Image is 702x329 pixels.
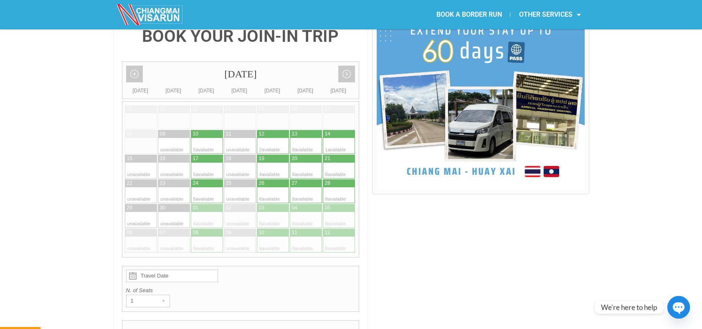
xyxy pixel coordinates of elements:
[259,130,264,138] div: 12
[193,180,198,187] div: 24
[127,106,132,113] div: 01
[292,106,297,113] div: 06
[226,106,231,113] div: 04
[259,155,264,162] div: 19
[193,155,198,162] div: 17
[256,87,289,95] div: [DATE]
[160,106,165,113] div: 02
[124,87,157,95] div: [DATE]
[160,204,165,212] div: 30
[226,180,231,187] div: 25
[292,130,297,138] div: 13
[226,155,231,162] div: 18
[292,180,297,187] div: 27
[193,229,198,236] div: 08
[193,106,198,113] div: 03
[158,295,170,307] div: ▾
[127,180,132,187] div: 22
[292,229,297,236] div: 11
[160,180,165,187] div: 23
[325,155,330,162] div: 21
[122,28,360,45] h4: BOOK YOUR JOIN-IN TRIP
[193,130,198,138] div: 10
[126,286,355,295] label: N. of Seats
[127,130,132,138] div: 08
[160,130,165,138] div: 09
[223,87,256,95] div: [DATE]
[157,87,190,95] div: [DATE]
[325,204,330,212] div: 05
[322,87,355,95] div: [DATE]
[127,295,154,307] div: 1
[190,87,223,95] div: [DATE]
[259,106,264,113] div: 05
[351,5,589,24] nav: Menu
[226,130,231,138] div: 11
[160,229,165,236] div: 07
[325,130,330,138] div: 14
[428,5,510,24] a: BOOK A BORDER RUN
[259,180,264,187] div: 26
[127,204,132,212] div: 29
[226,204,231,212] div: 02
[325,106,330,113] div: 07
[325,180,330,187] div: 28
[289,87,322,95] div: [DATE]
[193,204,198,212] div: 01
[510,5,589,24] a: OTHER SERVICES
[292,204,297,212] div: 04
[160,155,165,162] div: 16
[122,62,359,87] div: [DATE]
[259,229,264,236] div: 10
[292,155,297,162] div: 20
[325,229,330,236] div: 12
[259,204,264,212] div: 03
[127,229,132,236] div: 06
[127,155,132,162] div: 15
[226,229,231,236] div: 09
